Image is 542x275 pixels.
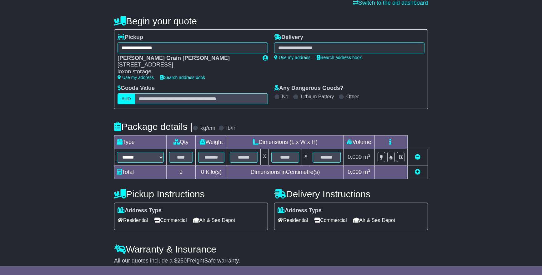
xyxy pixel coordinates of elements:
[118,93,135,104] label: AUD
[118,68,256,75] div: loxon storage
[114,135,167,149] td: Type
[353,215,395,225] span: Air & Sea Depot
[301,94,334,100] label: Lithium Battery
[114,244,428,254] h4: Warranty & Insurance
[348,169,362,175] span: 0.000
[317,55,362,60] a: Search address book
[368,153,370,158] sup: 3
[274,55,310,60] a: Use my address
[160,75,205,80] a: Search address book
[227,135,343,149] td: Dimensions (L x W x H)
[274,85,344,92] label: Any Dangerous Goods?
[346,94,359,100] label: Other
[154,215,187,225] span: Commercial
[274,34,303,41] label: Delivery
[415,154,420,160] a: Remove this item
[278,207,322,214] label: Address Type
[282,94,288,100] label: No
[196,165,227,179] td: Kilo(s)
[118,207,162,214] label: Address Type
[118,61,256,68] div: [STREET_ADDRESS]
[114,16,428,26] h4: Begin your quote
[274,189,428,199] h4: Delivery Instructions
[348,154,362,160] span: 0.000
[114,165,167,179] td: Total
[196,135,227,149] td: Weight
[114,189,268,199] h4: Pickup Instructions
[201,169,204,175] span: 0
[118,34,143,41] label: Pickup
[114,121,193,132] h4: Package details |
[415,169,420,175] a: Add new item
[193,215,235,225] span: Air & Sea Depot
[227,165,343,179] td: Dimensions in Centimetre(s)
[363,154,370,160] span: m
[260,149,268,165] td: x
[118,75,154,80] a: Use my address
[363,169,370,175] span: m
[118,55,256,62] div: [PERSON_NAME] Grain [PERSON_NAME]
[118,215,148,225] span: Residential
[343,135,374,149] td: Volume
[302,149,310,165] td: x
[118,85,155,92] label: Goods Value
[167,135,196,149] td: Qty
[177,258,187,264] span: 250
[167,165,196,179] td: 0
[314,215,347,225] span: Commercial
[200,125,215,132] label: kg/cm
[114,258,428,264] div: All our quotes include a $ FreightSafe warranty.
[368,168,370,173] sup: 3
[278,215,308,225] span: Residential
[226,125,237,132] label: lb/in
